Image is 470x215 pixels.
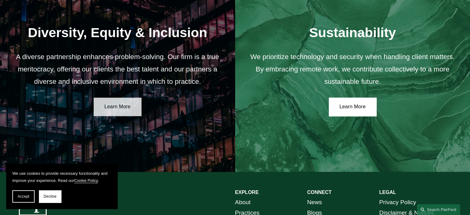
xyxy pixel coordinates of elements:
[417,204,460,215] a: Search this site
[235,189,259,195] strong: EXPLORE
[329,97,377,116] a: Learn More
[39,190,61,203] button: Decline
[6,164,117,209] section: Cookie banner
[379,189,396,195] strong: LEGAL
[12,170,111,184] p: We use cookies to provide necessary functionality and improve your experience. Read our .
[249,24,456,41] h2: Sustainability
[44,194,57,199] span: Decline
[249,51,456,88] p: We prioritize technology and security when handling client matters. By embracing remote work, we ...
[307,197,322,208] a: News
[12,190,35,203] button: Accept
[14,24,221,41] h2: Diversity, Equity & Inclusion
[307,189,332,195] strong: CONNECT
[74,178,98,183] a: Cookie Policy
[379,197,416,208] a: Privacy Policy
[94,97,142,116] a: Learn More
[14,51,221,88] p: A diverse partnership enhances problem-solving. Our firm is a true meritocracy, offering our clie...
[18,194,29,199] span: Accept
[235,197,251,208] a: About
